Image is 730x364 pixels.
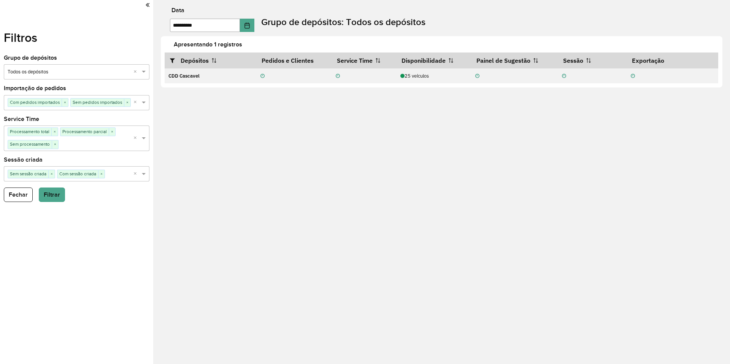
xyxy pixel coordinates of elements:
span: Sem pedidos importados [71,99,124,106]
i: Não realizada [336,74,340,79]
i: Abrir/fechar filtros [170,57,181,64]
span: Com pedidos importados [8,99,62,106]
th: Depósitos [165,52,256,68]
th: Pedidos e Clientes [256,52,332,68]
strong: CDD Cascavel [168,73,200,79]
i: Não realizada [562,74,566,79]
span: Clear all [133,99,140,106]
label: Importação de pedidos [4,84,66,93]
button: Fechar [4,188,33,202]
th: Painel de Sugestão [471,52,558,68]
label: Grupo de depósitos [4,53,57,62]
span: Clear all [133,68,140,76]
span: × [109,128,115,136]
span: × [52,141,58,148]
span: × [48,170,55,178]
span: Com sessão criada [57,170,98,178]
span: Sem processamento [8,140,52,148]
button: Filtrar [39,188,65,202]
label: Data [171,6,184,15]
label: Grupo de depósitos: Todos os depósitos [261,15,425,29]
th: Service Time [332,52,396,68]
span: Processamento total [8,128,51,135]
label: Filtros [4,29,37,47]
label: Service Time [4,114,39,124]
button: Choose Date [240,19,254,32]
i: Não realizada [475,74,479,79]
i: Não realizada [631,74,635,79]
span: Clear all [133,170,140,178]
span: Sem sessão criada [8,170,48,178]
span: Clear all [133,134,140,142]
span: × [62,99,68,106]
span: × [51,128,58,136]
label: Sessão criada [4,155,43,164]
th: Disponibilidade [397,52,471,68]
span: × [98,170,105,178]
th: Sessão [558,52,627,68]
div: 25 veículos [400,72,467,79]
span: × [124,99,130,106]
span: Processamento parcial [60,128,109,135]
i: Não realizada [260,74,265,79]
th: Exportação [627,52,718,68]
